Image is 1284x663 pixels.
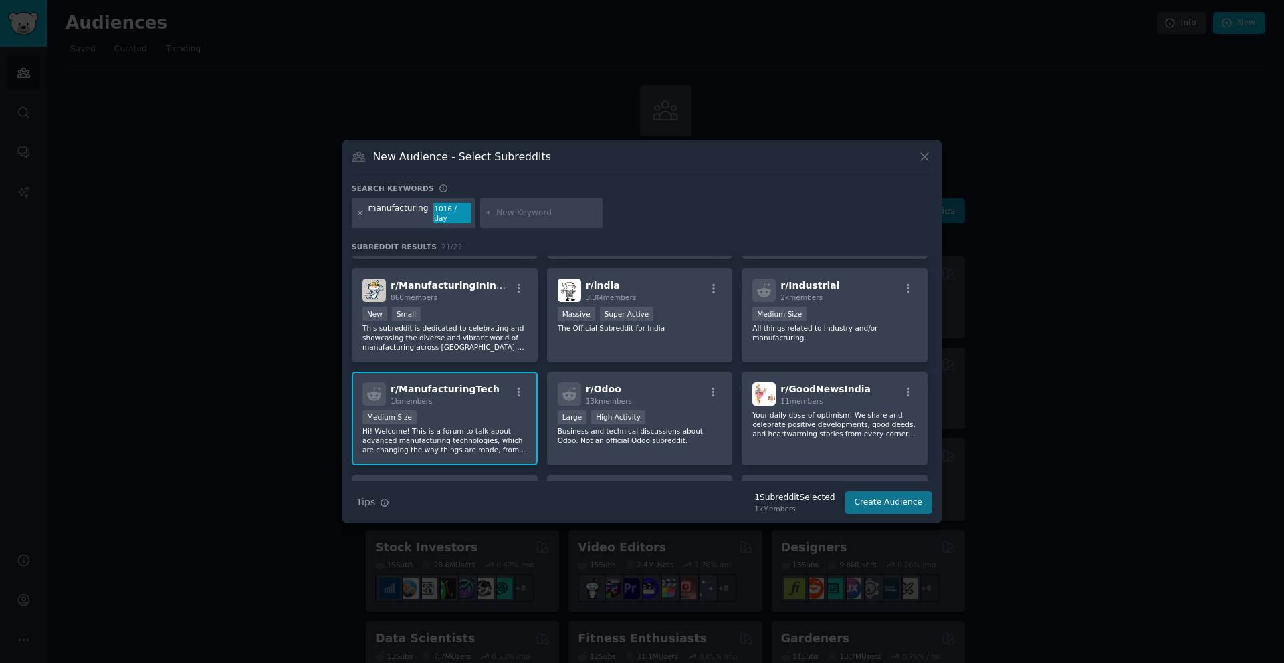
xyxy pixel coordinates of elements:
p: This subreddit is dedicated to celebrating and showcasing the diverse and vibrant world of manufa... [362,323,527,352]
p: All things related to Industry and/or manufacturing. [752,323,917,342]
div: Large [558,410,587,424]
p: The Official Subreddit for India [558,323,722,333]
span: 2k members [780,293,823,301]
span: r/ india [586,280,620,291]
span: r/ ManufacturingInIndia [391,280,512,291]
div: 1 Subreddit Selected [754,492,835,504]
img: GoodNewsIndia [752,382,776,406]
div: Massive [558,307,595,321]
div: Small [392,307,421,321]
span: 21 / 22 [441,243,463,251]
div: manufacturing [368,203,429,224]
span: Subreddit Results [352,242,437,251]
div: Medium Size [752,307,807,321]
p: Your daily dose of optimism! We share and celebrate positive developments, good deeds, and heartw... [752,410,917,438]
span: 3.3M members [586,293,637,301]
span: r/ Odoo [586,384,621,394]
img: india [558,279,581,302]
span: r/ GoodNewsIndia [780,384,871,394]
span: 860 members [391,293,437,301]
span: Tips [356,495,375,509]
div: 1k Members [754,504,835,513]
input: New Keyword [496,207,598,219]
span: 1k members [391,397,433,405]
div: High Activity [591,410,645,424]
span: 13k members [586,397,632,405]
p: Hi! Welcome! This is a forum to talk about advanced manufacturing technologies, which are changin... [362,426,527,454]
button: Tips [352,491,394,514]
div: 1016 / day [433,203,471,224]
span: 11 members [780,397,823,405]
button: Create Audience [845,491,933,514]
div: Medium Size [362,410,417,424]
span: r/ Industrial [780,280,839,291]
span: r/ ManufacturingTech [391,384,500,394]
h3: New Audience - Select Subreddits [373,150,551,164]
h3: Search keywords [352,184,434,193]
img: ManufacturingInIndia [362,279,386,302]
div: Super Active [600,307,654,321]
div: New [362,307,387,321]
p: Business and technical discussions about Odoo. Not an official Odoo subreddit. [558,426,722,445]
